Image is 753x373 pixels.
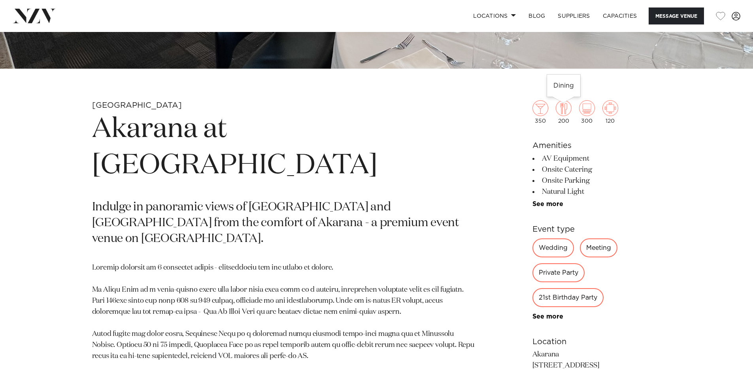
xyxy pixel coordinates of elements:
[92,101,182,109] small: [GEOGRAPHIC_DATA]
[532,336,661,348] h6: Location
[532,263,585,282] div: Private Party
[532,140,661,152] h6: Amenities
[467,7,522,24] a: Locations
[551,7,596,24] a: SUPPLIERS
[532,223,661,235] h6: Event type
[532,288,604,307] div: 21st Birthday Party
[532,164,661,175] li: Onsite Catering
[579,100,595,116] img: theatre.png
[532,100,548,116] img: cocktail.png
[522,7,551,24] a: BLOG
[532,175,661,186] li: Onsite Parking
[596,7,644,24] a: Capacities
[580,238,617,257] div: Meeting
[602,100,618,124] div: 120
[556,100,572,116] img: dining.png
[532,186,661,197] li: Natural Light
[92,111,476,184] h1: Akarana at [GEOGRAPHIC_DATA]
[556,100,572,124] div: 200
[602,100,618,116] img: meeting.png
[532,100,548,124] div: 350
[13,9,56,23] img: nzv-logo.png
[92,200,476,247] p: Indulge in panoramic views of [GEOGRAPHIC_DATA] and [GEOGRAPHIC_DATA] from the comfort of Akarana...
[532,238,574,257] div: Wedding
[579,100,595,124] div: 300
[649,7,704,24] button: Message Venue
[547,75,580,97] div: Dining
[532,153,661,164] li: AV Equipment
